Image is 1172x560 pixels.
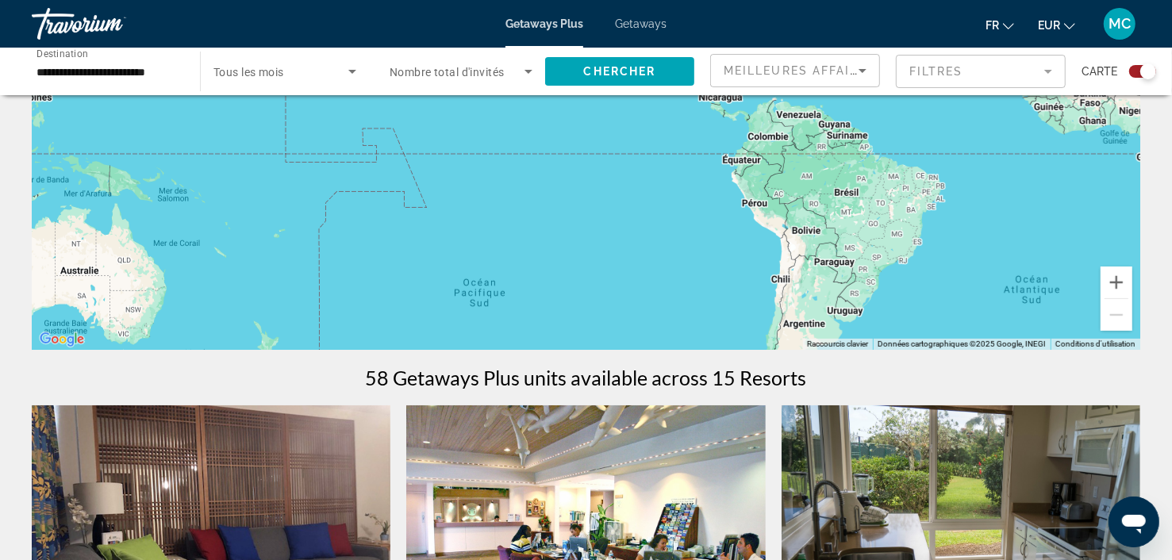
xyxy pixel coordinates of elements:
iframe: Bouton de lancement de la fenêtre de messagerie [1109,497,1159,547]
button: Zoom arrière [1101,299,1132,331]
span: Tous les mois [213,66,284,79]
a: Conditions d'utilisation (s'ouvre dans un nouvel onglet) [1055,339,1135,348]
a: Getaways [615,17,667,30]
a: Travorium [32,3,190,44]
span: Carte [1082,60,1117,82]
button: Raccourcis clavier [807,339,868,350]
span: Chercher [584,65,656,78]
button: Change currency [1038,13,1075,36]
img: Google [36,329,88,350]
button: Zoom avant [1101,267,1132,298]
span: EUR [1038,19,1060,32]
span: MC [1109,16,1131,32]
mat-select: Sort by [724,61,867,80]
span: Destination [37,48,88,59]
span: fr [986,19,999,32]
h1: 58 Getaways Plus units available across 15 Resorts [366,366,807,389]
button: Chercher [545,57,694,86]
a: Getaways Plus [505,17,583,30]
span: Nombre total d'invités [390,66,505,79]
button: Filter [896,54,1066,89]
button: User Menu [1099,7,1140,40]
span: Meilleures affaires [724,64,876,77]
span: Données cartographiques ©2025 Google, INEGI [878,339,1046,348]
a: Ouvrir cette zone dans Google Maps (dans une nouvelle fenêtre) [36,329,88,350]
button: Change language [986,13,1014,36]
